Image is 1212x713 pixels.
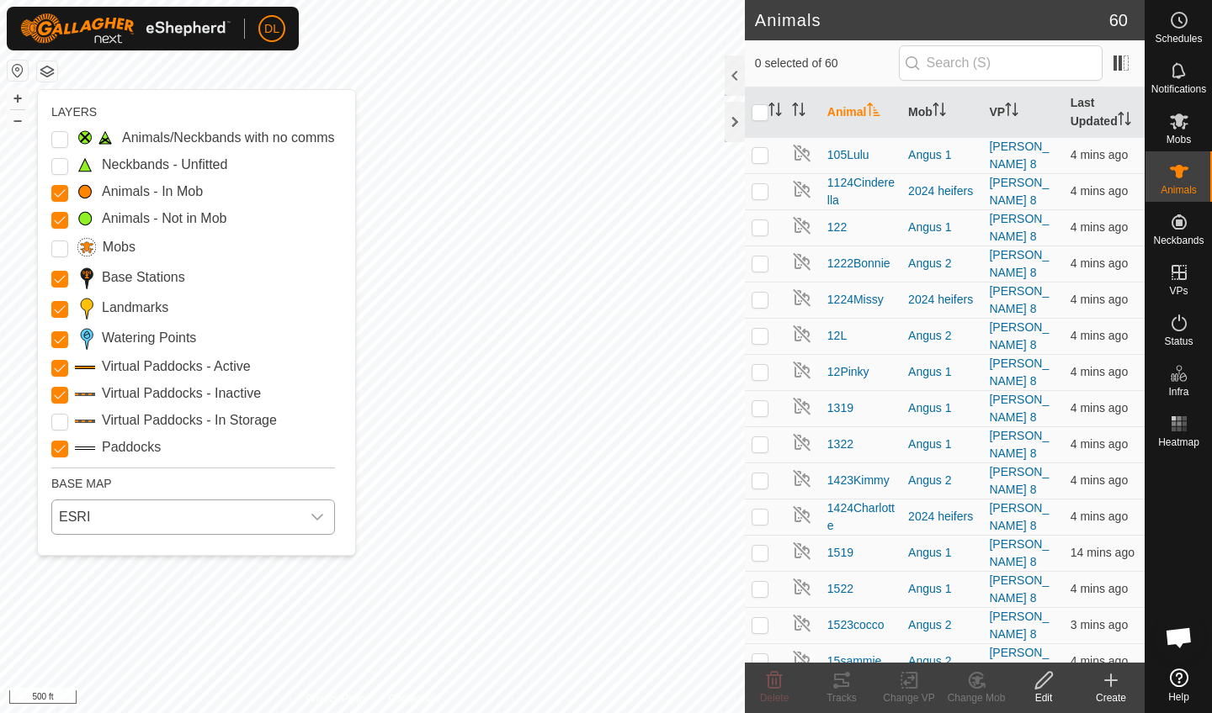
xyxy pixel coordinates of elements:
div: Angus 1 [908,363,975,381]
span: Notifications [1151,84,1206,94]
a: [PERSON_NAME] 8 [989,284,1049,315]
label: Animals - Not in Mob [102,209,227,229]
img: returning off [792,432,812,452]
label: Virtual Paddocks - In Storage [102,410,277,430]
button: – [8,110,28,130]
span: 105Lulu [827,146,869,164]
a: [PERSON_NAME] 8 [989,212,1049,243]
a: [PERSON_NAME] 8 [989,646,1049,677]
label: Virtual Paddocks - Inactive [102,383,261,404]
span: 1424Charlotte [827,499,895,535]
div: Open chat [1154,612,1204,663]
label: Base Stations [102,267,185,288]
th: VP [982,87,1063,138]
div: Edit [1010,690,1077,705]
th: Last Updated [1064,87,1145,138]
label: Paddocks [102,437,161,457]
span: Delete [760,692,789,704]
img: returning off [792,541,812,561]
div: Angus 2 [908,327,975,345]
span: 13 Sep 2025 at 7:55 pm [1071,148,1128,161]
span: Status [1164,336,1193,346]
span: VPs [1169,286,1188,296]
span: 13 Sep 2025 at 7:56 pm [1071,618,1128,631]
button: Reset Map [8,61,28,81]
img: returning off [792,143,812,163]
a: [PERSON_NAME] 8 [989,140,1049,171]
span: Infra [1168,387,1188,397]
img: returning off [792,251,812,272]
div: Angus 1 [908,399,975,417]
label: Watering Points [102,328,196,348]
img: returning off [792,468,812,489]
span: 1319 [827,399,853,417]
a: [PERSON_NAME] 8 [989,393,1049,424]
div: Change Mob [943,690,1010,705]
img: returning off [792,504,812,525]
a: [PERSON_NAME] 8 [989,248,1049,279]
a: [PERSON_NAME] 8 [989,356,1049,388]
div: Angus 1 [908,580,975,598]
label: Virtual Paddocks - Active [102,356,251,377]
a: [PERSON_NAME] 8 [989,610,1049,641]
span: 13 Sep 2025 at 7:56 pm [1071,654,1128,668]
th: Animal [821,87,901,138]
a: [PERSON_NAME] 8 [989,537,1049,568]
span: Mobs [1167,135,1191,145]
span: 1519 [827,544,853,562]
p-sorticon: Activate to sort [933,105,946,119]
span: 1322 [827,436,853,453]
a: [PERSON_NAME] 8 [989,465,1049,496]
div: Angus 2 [908,652,975,670]
button: + [8,88,28,108]
span: 13 Sep 2025 at 7:56 pm [1071,220,1128,234]
div: Angus 2 [908,472,975,489]
a: Help [1146,662,1212,709]
span: 122 [827,219,847,236]
span: 13 Sep 2025 at 7:55 pm [1071,437,1128,451]
span: Animals [1161,185,1197,195]
a: [PERSON_NAME] 8 [989,176,1049,207]
span: 13 Sep 2025 at 7:45 pm [1071,546,1135,559]
span: 12L [827,327,847,345]
label: Neckbands - Unfitted [102,155,227,175]
img: returning off [792,396,812,416]
label: Mobs [103,237,136,257]
div: LAYERS [51,103,335,121]
span: 13 Sep 2025 at 7:55 pm [1071,401,1128,415]
div: 2024 heifers [908,291,975,309]
span: ESRI [52,500,300,534]
a: Privacy Policy [306,691,369,706]
img: returning off [792,649,812,669]
label: Animals/Neckbands with no comms [122,128,335,148]
label: Animals - In Mob [102,182,203,202]
span: 13 Sep 2025 at 7:55 pm [1071,256,1128,270]
div: Angus 1 [908,544,975,562]
img: returning off [792,215,812,235]
label: Landmarks [102,298,168,318]
a: [PERSON_NAME] 8 [989,573,1049,605]
img: returning off [792,179,812,199]
span: 1523cocco [827,616,885,634]
span: Help [1168,692,1189,702]
img: returning off [792,324,812,344]
a: [PERSON_NAME] 8 [989,501,1049,532]
p-sorticon: Activate to sort [1005,105,1018,119]
img: returning off [792,613,812,633]
img: returning off [792,288,812,308]
span: DL [264,20,279,38]
a: [PERSON_NAME] 8 [989,320,1049,351]
div: Angus 2 [908,255,975,272]
div: 2024 heifers [908,508,975,526]
p-sorticon: Activate to sort [768,105,782,119]
span: 60 [1109,8,1128,33]
div: Change VP [875,690,943,705]
span: 15sammie [827,652,882,670]
img: Gallagher Logo [20,13,231,44]
span: 13 Sep 2025 at 7:56 pm [1071,582,1128,595]
div: Tracks [808,690,875,705]
img: returning off [792,577,812,597]
div: Create [1077,690,1145,705]
span: 13 Sep 2025 at 7:56 pm [1071,510,1128,523]
div: Angus 1 [908,436,975,453]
